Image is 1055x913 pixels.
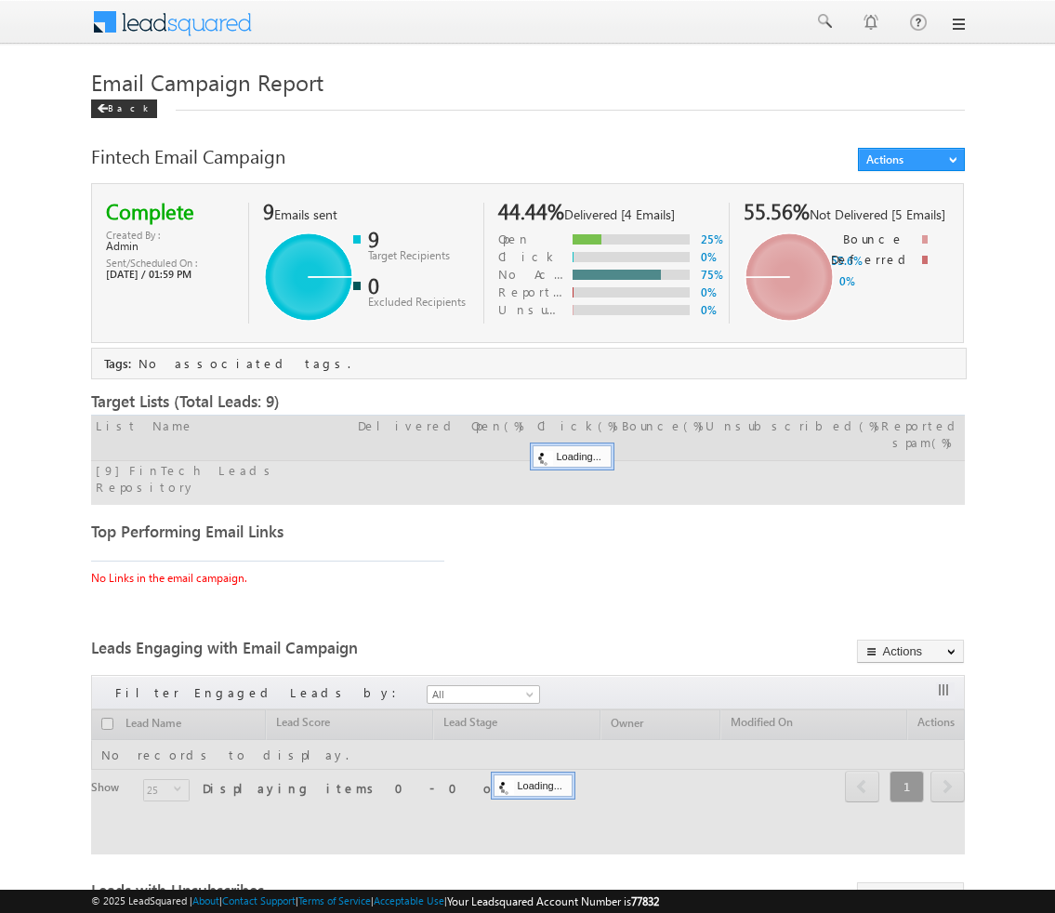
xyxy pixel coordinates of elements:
div: Loading... [494,774,573,797]
div: Loading... [533,445,612,468]
button: Actions [857,640,964,663]
span: Not Delivered [5 Emails] [810,205,945,223]
div: Created By : [106,227,234,244]
a: Acceptable Use [374,894,444,906]
button: Actions [857,882,964,906]
span: 77832 [631,894,659,908]
span: Delivered [4 Emails] [564,205,675,223]
div: Back [91,99,157,118]
div: Admin [106,238,234,255]
span: Tags: [104,355,131,371]
span: 9 [263,197,274,225]
span: All [428,686,532,703]
span: Email Campaign Report [91,67,323,97]
div: Filter Engaged Leads by: [115,684,408,701]
div: Complete [106,203,234,219]
a: About [192,894,219,906]
button: Actions [858,148,965,171]
a: All [427,685,540,704]
span: Your Leadsquared Account Number is [447,894,659,908]
span: Reported spam [498,284,566,300]
span: No Action [498,266,566,283]
div: Fintech Email Campaign [91,148,816,174]
div: Leads with Unsubscribes [91,882,667,908]
div: Target Lists (Total Leads: 9) [91,393,965,410]
div: Leads Engaging with Email Campaign [91,640,667,666]
span: Emails sent [274,205,337,223]
div: Sent/Scheduled On : [106,255,234,271]
a: Back [91,99,166,114]
a: 75% [701,268,723,282]
a: 0% [701,285,717,299]
div: Excluded Recipients [368,294,467,311]
p: Top Performing Email Links [91,523,444,562]
div: Bounce [831,231,904,247]
span: No associated tags. [138,355,350,371]
div: 9 [368,231,467,247]
span: © 2025 LeadSquared | | | | | [91,893,659,910]
a: 0% [839,274,855,288]
a: Terms of Service [298,894,371,906]
span: 55.56% [744,197,810,225]
div: Deferred [831,251,904,268]
div: 0 [368,277,467,294]
div: Target Recipients [368,247,467,264]
div: [DATE] / 01:59 PM [106,266,234,283]
span: Unsubscribed [498,301,566,318]
a: 0% [701,303,717,317]
span: Open [498,231,531,247]
a: 0% [701,250,717,264]
a: 25% [701,232,723,246]
span: 44.44% [498,197,564,225]
span: Click [498,248,559,265]
p: No Links in the email campaign. [91,570,444,587]
a: Contact Support [222,894,296,906]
